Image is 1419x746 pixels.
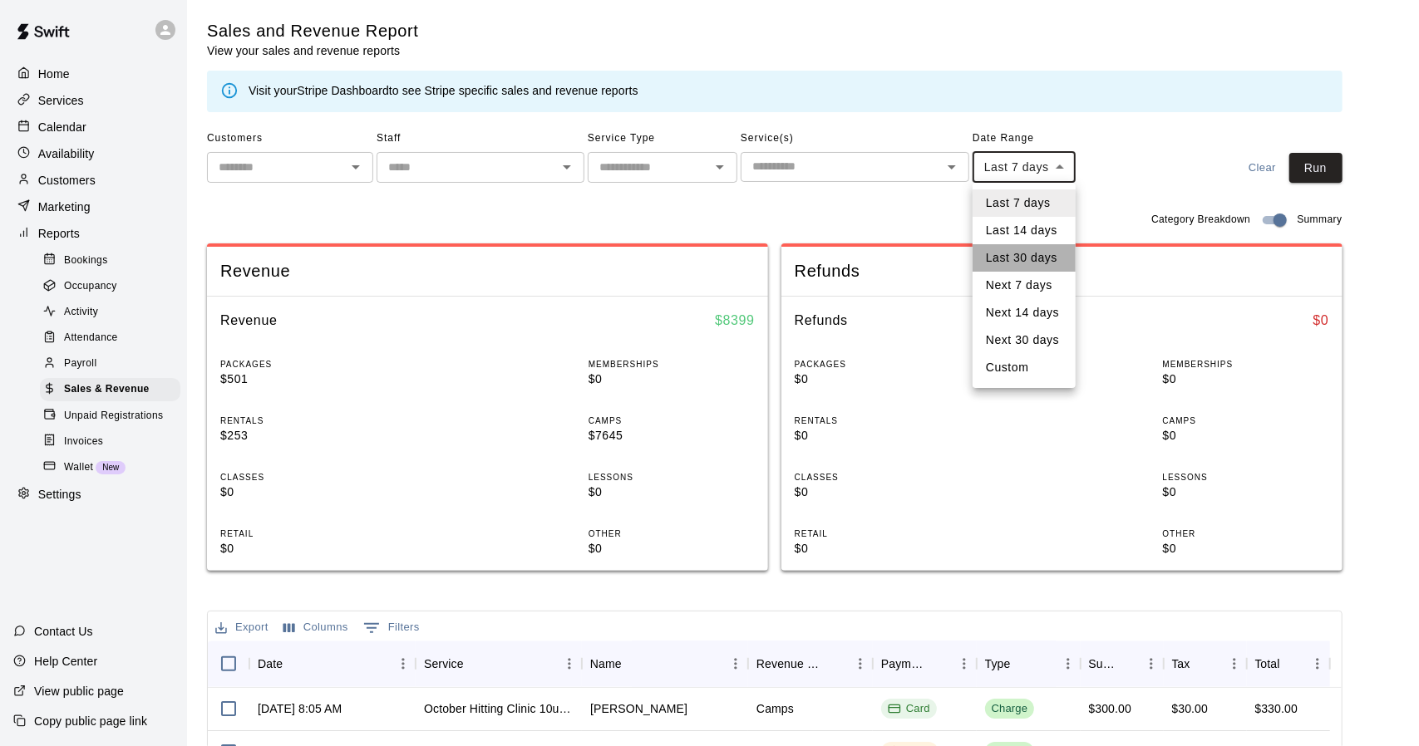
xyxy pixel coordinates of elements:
li: Next 30 days [973,326,1076,354]
li: Next 7 days [973,272,1076,299]
li: Next 14 days [973,299,1076,326]
li: Last 14 days [973,217,1076,244]
li: Last 7 days [973,189,1076,217]
li: Last 30 days [973,244,1076,272]
li: Custom [973,354,1076,381]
